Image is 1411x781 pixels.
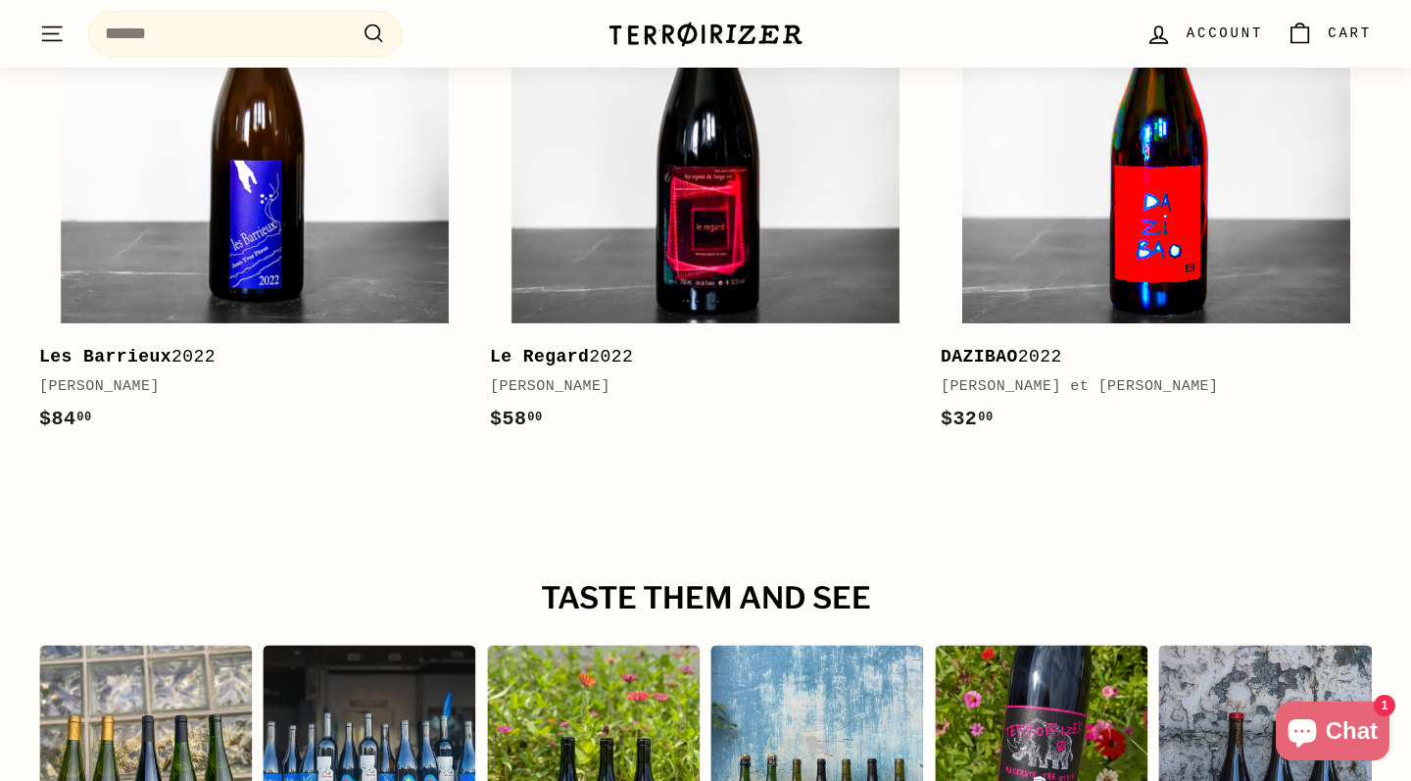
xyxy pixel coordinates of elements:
div: [PERSON_NAME] et [PERSON_NAME] [941,375,1352,399]
a: Account [1134,5,1275,63]
span: $32 [941,408,994,430]
div: 2022 [490,343,901,371]
span: Account [1187,23,1263,44]
span: Cart [1328,23,1372,44]
sup: 00 [978,411,993,424]
b: Le Regard [490,347,589,366]
b: DAZIBAO [941,347,1018,366]
span: $58 [490,408,543,430]
inbox-online-store-chat: Shopify online store chat [1270,702,1395,765]
b: Les Barrieux [39,347,171,366]
a: Cart [1275,5,1384,63]
sup: 00 [527,411,542,424]
div: [PERSON_NAME] [39,375,451,399]
sup: 00 [76,411,91,424]
h2: Taste them and see [39,582,1372,615]
div: [PERSON_NAME] [490,375,901,399]
div: 2022 [39,343,451,371]
span: $84 [39,408,92,430]
div: 2022 [941,343,1352,371]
